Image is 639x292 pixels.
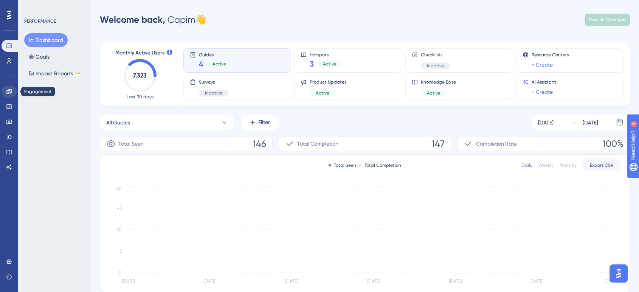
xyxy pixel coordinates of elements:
[122,278,135,284] tspan: [DATE]
[100,14,206,26] div: Capim 👋
[585,14,630,26] button: Publish Changes
[24,50,54,64] button: Goals
[310,52,343,57] span: Hotspots
[583,118,598,127] div: [DATE]
[205,90,222,96] span: Inactive
[532,52,569,58] span: Resource Centers
[532,60,553,69] a: + Create
[199,59,203,69] span: 4
[115,48,164,57] span: Monthly Active Users
[538,118,554,127] div: [DATE]
[323,61,337,67] span: Active
[106,118,130,127] span: All Guides
[118,249,122,254] tspan: 15
[199,79,228,85] span: Surveys
[560,162,577,168] div: Monthly
[24,33,68,47] button: Dashboard
[583,159,620,171] button: Export CSV
[449,278,462,284] tspan: [DATE]
[538,162,554,168] div: Weekly
[602,138,623,150] span: 100%
[18,2,47,11] span: Need Help?
[212,61,226,67] span: Active
[530,278,543,284] tspan: [DATE]
[24,67,86,80] button: Impact ReportsBETA
[240,115,278,130] button: Filter
[605,278,618,284] tspan: [DATE]
[589,17,625,23] span: Publish Changes
[258,118,270,127] span: Filter
[521,162,532,168] div: Daily
[285,278,298,284] tspan: [DATE]
[24,18,56,24] div: PERFORMANCE
[476,139,516,148] span: Completion Rate
[310,79,346,85] span: Product Updates
[359,162,401,168] div: Total Completion
[74,71,81,75] div: BETA
[117,205,122,211] tspan: 45
[116,227,122,232] tspan: 30
[427,90,440,96] span: Active
[427,63,444,69] span: Inactive
[590,162,614,168] span: Export CSV
[100,115,234,130] button: All Guides
[116,186,122,191] tspan: 60
[199,52,232,57] span: Guides
[119,270,122,275] tspan: 0
[532,87,553,96] a: + Create
[133,72,147,79] text: 7,323
[329,162,356,168] div: Total Seen
[607,262,630,285] iframe: UserGuiding AI Assistant Launcher
[421,52,450,58] span: Checklists
[532,79,556,85] span: AI Assistant
[297,139,338,148] span: Total Completion
[253,138,266,150] span: 146
[127,94,154,100] span: Last 30 days
[100,14,165,25] span: Welcome back,
[316,90,329,96] span: Active
[203,278,216,284] tspan: [DATE]
[431,138,445,150] span: 147
[53,4,55,10] div: 3
[118,139,144,148] span: Total Seen
[421,79,456,85] span: Knowledge Base
[367,278,380,284] tspan: [DATE]
[310,59,314,69] span: 3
